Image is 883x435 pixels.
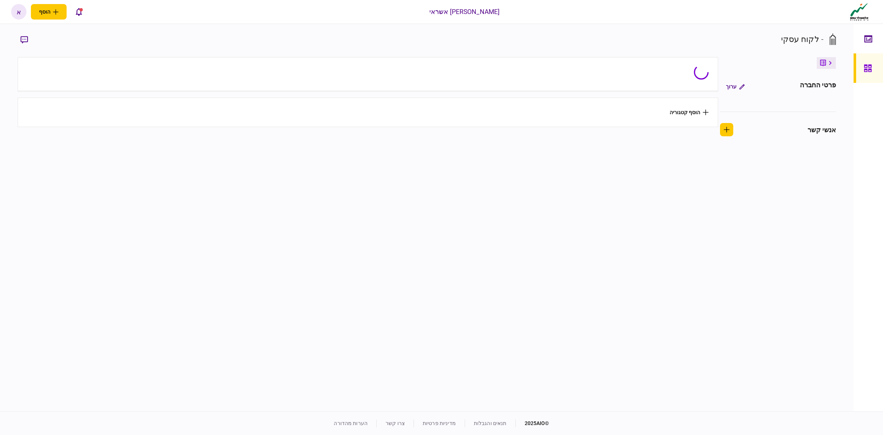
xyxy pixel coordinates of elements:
[808,125,836,135] div: אנשי קשר
[334,420,368,426] a: הערות מהדורה
[848,3,870,21] img: client company logo
[429,7,500,17] div: [PERSON_NAME] אשראי
[781,33,823,45] div: - לקוח עסקי
[11,4,26,20] button: א
[31,4,67,20] button: פתח תפריט להוספת לקוח
[71,4,86,20] button: פתח רשימת התראות
[386,420,405,426] a: צרו קשר
[423,420,456,426] a: מדיניות פרטיות
[720,80,751,93] button: ערוך
[800,80,836,93] div: פרטי החברה
[670,109,709,115] button: הוסף קטגוריה
[515,420,549,427] div: © 2025 AIO
[474,420,507,426] a: תנאים והגבלות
